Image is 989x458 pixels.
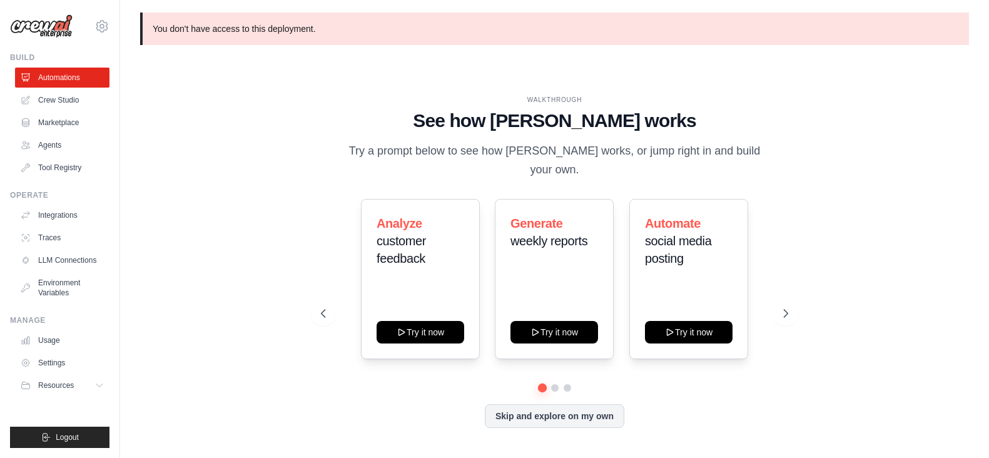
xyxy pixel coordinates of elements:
a: Usage [15,330,109,350]
div: Build [10,53,109,63]
a: LLM Connections [15,250,109,270]
span: social media posting [645,234,711,265]
span: Resources [38,380,74,390]
a: Traces [15,228,109,248]
a: Environment Variables [15,273,109,303]
button: Resources [15,375,109,395]
img: Logo [10,14,73,38]
a: Agents [15,135,109,155]
span: Automate [645,216,701,230]
div: WALKTHROUGH [321,95,788,104]
span: customer feedback [377,234,426,265]
button: Try it now [510,321,598,343]
button: Try it now [377,321,464,343]
button: Logout [10,427,109,448]
a: Automations [15,68,109,88]
a: Settings [15,353,109,373]
div: Manage [10,315,109,325]
p: You don't have access to this deployment. [140,13,969,45]
button: Skip and explore on my own [485,404,624,428]
a: Tool Registry [15,158,109,178]
div: Operate [10,190,109,200]
p: Try a prompt below to see how [PERSON_NAME] works, or jump right in and build your own. [345,142,765,179]
span: weekly reports [510,234,587,248]
a: Marketplace [15,113,109,133]
span: Logout [56,432,79,442]
span: Analyze [377,216,422,230]
button: Try it now [645,321,733,343]
span: Generate [510,216,563,230]
a: Integrations [15,205,109,225]
h1: See how [PERSON_NAME] works [321,109,788,132]
a: Crew Studio [15,90,109,110]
